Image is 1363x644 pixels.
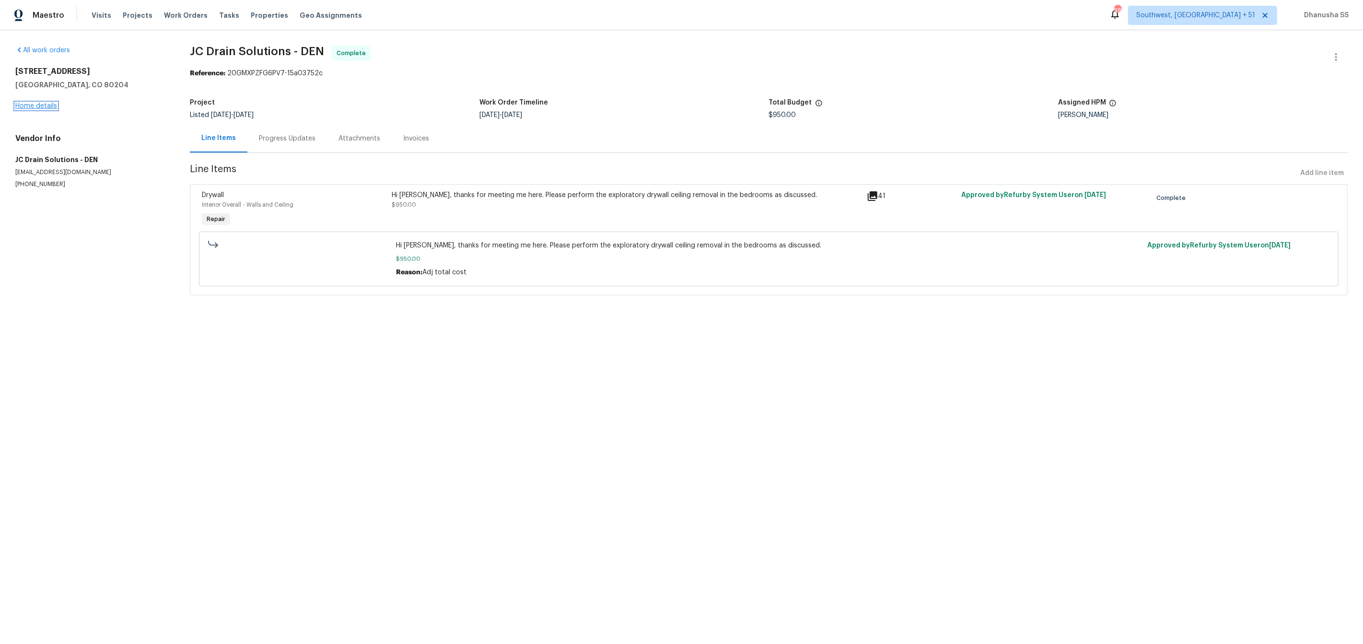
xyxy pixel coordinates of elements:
[403,134,429,143] div: Invoices
[202,202,293,208] span: Interior Overall - Walls and Ceiling
[502,112,522,118] span: [DATE]
[422,269,466,276] span: Adj total cost
[259,134,315,143] div: Progress Updates
[1058,112,1348,118] div: [PERSON_NAME]
[15,134,167,143] h4: Vendor Info
[15,47,70,54] a: All work orders
[1109,99,1117,112] span: The hpm assigned to this work order.
[769,112,796,118] span: $950.00
[1058,99,1106,106] h5: Assigned HPM
[962,192,1107,199] span: Approved by Refurby System User on
[1136,11,1255,20] span: Southwest, [GEOGRAPHIC_DATA] + 51
[15,155,167,164] h5: JC Drain Solutions - DEN
[15,103,57,109] a: Home details
[190,69,1348,78] div: 20GMXPZFG6PV7-15a03752c
[211,112,254,118] span: -
[392,202,416,208] span: $950.00
[190,164,1296,182] span: Line Items
[1085,192,1107,199] span: [DATE]
[123,11,152,20] span: Projects
[190,112,254,118] span: Listed
[1156,193,1189,203] span: Complete
[251,11,288,20] span: Properties
[396,269,422,276] span: Reason:
[479,112,500,118] span: [DATE]
[202,192,224,199] span: Drywall
[15,80,167,90] h5: [GEOGRAPHIC_DATA], CO 80204
[1114,6,1121,15] div: 584
[867,190,956,202] div: 41
[1147,242,1291,249] span: Approved by Refurby System User on
[33,11,64,20] span: Maestro
[219,12,239,19] span: Tasks
[211,112,231,118] span: [DATE]
[190,70,225,77] b: Reference:
[1269,242,1291,249] span: [DATE]
[392,190,861,200] div: Hi [PERSON_NAME], thanks for meeting me here. Please perform the exploratory drywall ceiling remo...
[769,99,812,106] h5: Total Budget
[337,48,370,58] span: Complete
[233,112,254,118] span: [DATE]
[815,99,823,112] span: The total cost of line items that have been proposed by Opendoor. This sum includes line items th...
[164,11,208,20] span: Work Orders
[15,67,167,76] h2: [STREET_ADDRESS]
[203,214,229,224] span: Repair
[1300,11,1349,20] span: Dhanusha SS
[338,134,380,143] div: Attachments
[479,99,548,106] h5: Work Order Timeline
[396,254,1142,264] span: $950.00
[190,46,324,57] span: JC Drain Solutions - DEN
[396,241,1142,250] span: Hi [PERSON_NAME], thanks for meeting me here. Please perform the exploratory drywall ceiling remo...
[15,180,167,188] p: [PHONE_NUMBER]
[15,168,167,176] p: [EMAIL_ADDRESS][DOMAIN_NAME]
[479,112,522,118] span: -
[190,99,215,106] h5: Project
[300,11,362,20] span: Geo Assignments
[201,133,236,143] div: Line Items
[92,11,111,20] span: Visits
